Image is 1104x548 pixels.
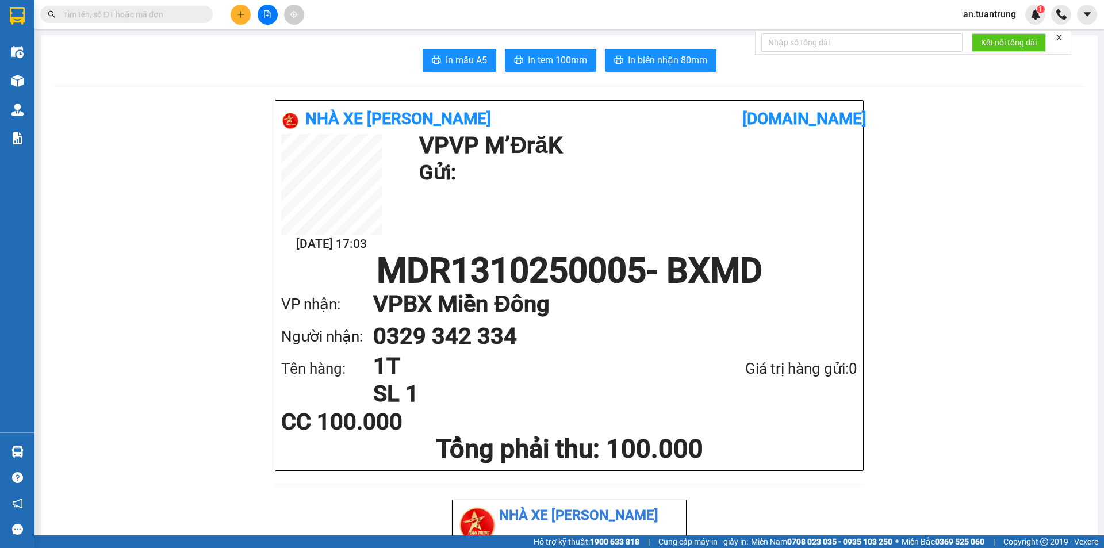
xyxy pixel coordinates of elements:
[1040,538,1048,546] span: copyright
[751,535,892,548] span: Miền Nam
[281,325,373,348] div: Người nhận:
[895,539,899,544] span: ⚪️
[972,33,1046,52] button: Kết nối tổng đài
[787,537,892,546] strong: 0708 023 035 - 0935 103 250
[684,357,857,381] div: Giá trị hàng gửi: 0
[11,132,24,144] img: solution-icon
[281,254,857,288] h1: MDR1310250005 - BXMD
[12,524,23,535] span: message
[514,55,523,66] span: printer
[981,36,1037,49] span: Kết nối tổng đài
[373,352,684,380] h1: 1T
[1055,33,1063,41] span: close
[281,357,373,381] div: Tên hàng:
[1038,5,1042,13] span: 1
[263,10,271,18] span: file-add
[12,498,23,509] span: notification
[373,320,834,352] h1: 0329 342 334
[935,537,984,546] strong: 0369 525 060
[457,505,497,545] img: logo.jpg
[258,5,278,25] button: file-add
[432,55,441,66] span: printer
[1037,5,1045,13] sup: 1
[648,535,650,548] span: |
[290,10,298,18] span: aim
[505,49,596,72] button: printerIn tem 100mm
[761,33,963,52] input: Nhập số tổng đài
[605,49,716,72] button: printerIn biên nhận 80mm
[11,75,24,87] img: warehouse-icon
[419,157,852,189] h1: Gửi:
[902,535,984,548] span: Miền Bắc
[281,434,857,465] h1: Tổng phải thu: 100.000
[742,109,867,128] b: [DOMAIN_NAME]
[1056,9,1067,20] img: phone-icon
[10,7,25,25] img: logo-vxr
[281,293,373,316] div: VP nhận:
[419,134,852,157] h1: VP VP M’ĐrăK
[281,112,300,130] img: logo.jpg
[954,7,1025,21] span: an.tuantrung
[11,446,24,458] img: warehouse-icon
[305,109,491,128] b: Nhà xe [PERSON_NAME]
[658,535,748,548] span: Cung cấp máy in - giấy in:
[628,53,707,67] span: In biên nhận 80mm
[284,5,304,25] button: aim
[237,10,245,18] span: plus
[1030,9,1041,20] img: icon-new-feature
[373,380,684,408] h1: SL 1
[12,472,23,483] span: question-circle
[11,46,24,58] img: warehouse-icon
[281,411,471,434] div: CC 100.000
[1077,5,1097,25] button: caret-down
[614,55,623,66] span: printer
[534,535,639,548] span: Hỗ trợ kỹ thuật:
[446,53,487,67] span: In mẫu A5
[993,535,995,548] span: |
[423,49,496,72] button: printerIn mẫu A5
[457,505,681,527] li: Nhà xe [PERSON_NAME]
[373,288,834,320] h1: VP BX Miền Đông
[48,10,56,18] span: search
[231,5,251,25] button: plus
[1082,9,1092,20] span: caret-down
[590,537,639,546] strong: 1900 633 818
[63,8,199,21] input: Tìm tên, số ĐT hoặc mã đơn
[528,53,587,67] span: In tem 100mm
[11,104,24,116] img: warehouse-icon
[281,235,382,254] h2: [DATE] 17:03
